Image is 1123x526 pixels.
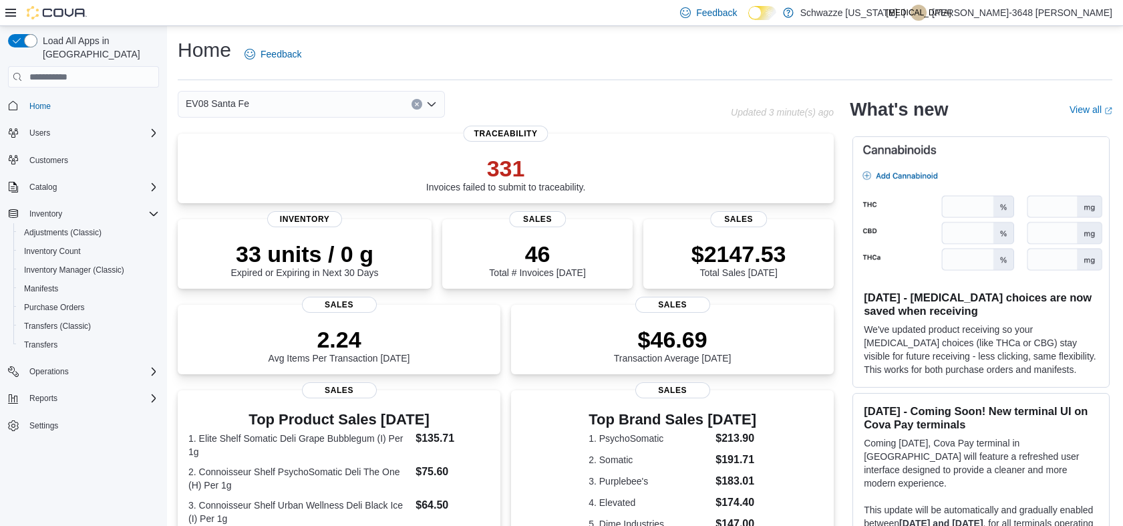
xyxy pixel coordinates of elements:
p: 33 units / 0 g [231,241,379,267]
h3: [DATE] - [MEDICAL_DATA] choices are now saved when receiving [864,291,1098,317]
dt: 3. Purplebee's [589,475,710,488]
span: Inventory Count [19,243,159,259]
span: Feedback [261,47,301,61]
span: Sales [509,211,567,227]
button: Transfers (Classic) [13,317,164,336]
dd: $135.71 [416,430,490,446]
input: Dark Mode [748,6,776,20]
div: Tyler-3648 Ortiz [911,5,927,21]
button: Inventory Count [13,242,164,261]
span: Users [29,128,50,138]
button: Inventory [24,206,67,222]
span: Users [24,125,159,141]
p: [PERSON_NAME]-3648 [PERSON_NAME] [932,5,1112,21]
span: Transfers (Classic) [19,318,159,334]
h3: [DATE] - Coming Soon! New terminal UI on Cova Pay terminals [864,404,1098,431]
dt: 1. Elite Shelf Somatic Deli Grape Bubblegum (I) Per 1g [188,432,410,458]
div: Transaction Average [DATE] [614,326,732,364]
dt: 2. Connoisseur Shelf PsychoSomatic Deli The One (H) Per 1g [188,465,410,492]
span: [MEDICAL_DATA] [887,5,951,21]
p: 331 [426,155,586,182]
dd: $183.01 [715,473,756,489]
span: Inventory [267,211,342,227]
button: Operations [3,362,164,381]
button: Purchase Orders [13,298,164,317]
button: Catalog [3,178,164,196]
button: Transfers [13,336,164,354]
dt: 2. Somatic [589,453,710,467]
span: EV08 Santa Fe [186,96,249,112]
a: Manifests [19,281,63,297]
p: We've updated product receiving so your [MEDICAL_DATA] choices (like THCa or CBG) stay visible fo... [864,323,1098,376]
dd: $174.40 [715,495,756,511]
button: Manifests [13,279,164,298]
dd: $75.60 [416,464,490,480]
div: Expired or Expiring in Next 30 Days [231,241,379,278]
span: Sales [302,382,377,398]
button: Operations [24,364,74,380]
dd: $191.71 [715,452,756,468]
p: $2147.53 [691,241,786,267]
button: Reports [3,389,164,408]
span: Inventory Manager (Classic) [19,262,159,278]
button: Adjustments (Classic) [13,223,164,242]
a: Feedback [239,41,307,68]
div: Invoices failed to submit to traceability. [426,155,586,192]
p: 2.24 [269,326,410,353]
span: Reports [29,393,57,404]
h2: What's new [850,99,948,120]
span: Reports [24,390,159,406]
button: Inventory Manager (Classic) [13,261,164,279]
span: Home [29,101,51,112]
button: Settings [3,416,164,435]
a: Transfers (Classic) [19,318,96,334]
nav: Complex example [8,90,159,470]
a: Inventory Manager (Classic) [19,262,130,278]
span: Sales [635,297,710,313]
span: Sales [635,382,710,398]
p: $46.69 [614,326,732,353]
dd: $64.50 [416,497,490,513]
a: Inventory Count [19,243,86,259]
span: Manifests [19,281,159,297]
dt: 4. Elevated [589,496,710,509]
div: Total Sales [DATE] [691,241,786,278]
span: Manifests [24,283,58,294]
span: Inventory Count [24,246,81,257]
button: Home [3,96,164,115]
span: Load All Apps in [GEOGRAPHIC_DATA] [37,34,159,61]
span: Inventory Manager (Classic) [24,265,124,275]
div: Avg Items Per Transaction [DATE] [269,326,410,364]
span: Customers [29,155,68,166]
span: Adjustments (Classic) [24,227,102,238]
span: Settings [29,420,58,431]
h3: Top Brand Sales [DATE] [589,412,756,428]
button: Inventory [3,205,164,223]
span: Inventory [29,209,62,219]
span: Purchase Orders [19,299,159,315]
dt: 3. Connoisseur Shelf Urban Wellness Deli Black Ice (I) Per 1g [188,499,410,525]
p: Updated 3 minute(s) ago [731,107,834,118]
img: Cova [27,6,87,19]
span: Feedback [696,6,737,19]
button: Users [24,125,55,141]
a: Transfers [19,337,63,353]
dd: $213.90 [715,430,756,446]
span: Transfers [19,337,159,353]
span: Purchase Orders [24,302,85,313]
button: Open list of options [426,99,437,110]
span: Operations [24,364,159,380]
a: Purchase Orders [19,299,90,315]
span: Dark Mode [748,20,749,21]
p: Coming [DATE], Cova Pay terminal in [GEOGRAPHIC_DATA] will feature a refreshed user interface des... [864,436,1098,490]
span: Adjustments (Classic) [19,225,159,241]
a: Adjustments (Classic) [19,225,107,241]
span: Transfers [24,340,57,350]
h3: Top Product Sales [DATE] [188,412,490,428]
a: View allExternal link [1070,104,1112,115]
dt: 1. PsychoSomatic [589,432,710,445]
button: Clear input [412,99,422,110]
span: Sales [302,297,377,313]
span: Inventory [24,206,159,222]
span: Sales [710,211,768,227]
